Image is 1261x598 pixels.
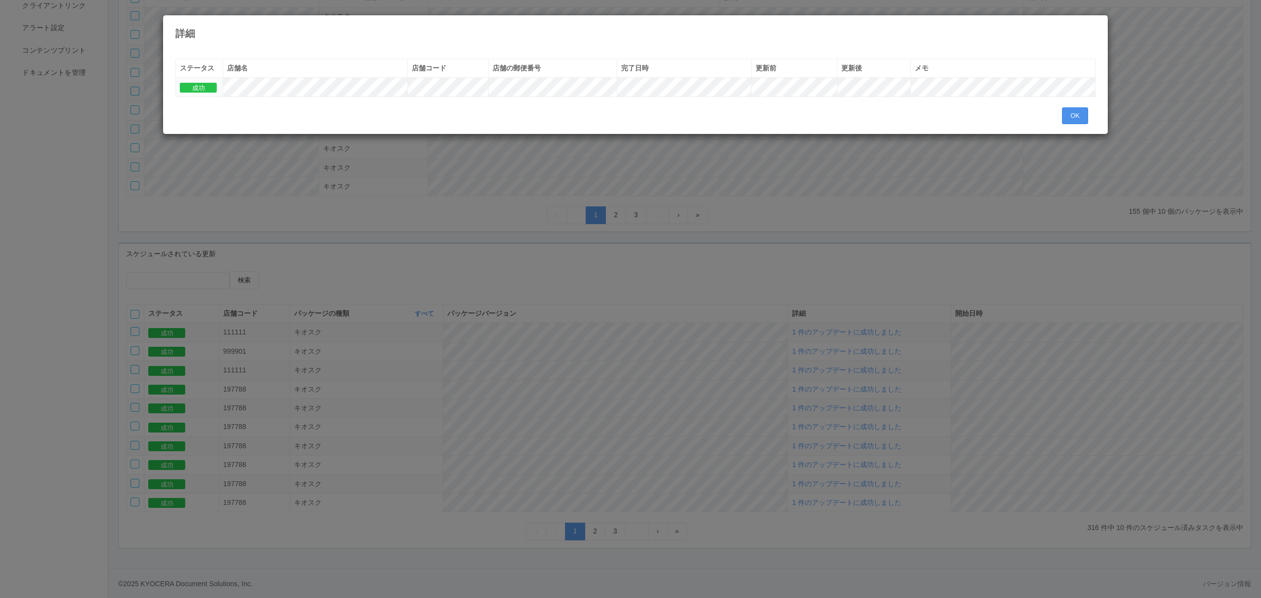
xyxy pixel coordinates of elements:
h4: 詳細 [175,28,1095,39]
div: メモ [915,63,1091,73]
div: 成功 [180,82,219,92]
div: ステータス [180,63,219,73]
button: 成功 [180,83,217,93]
div: 店舗の郵便番号 [493,63,613,73]
div: 店舗名 [227,63,403,73]
div: 店舗コード [412,63,484,73]
button: OK [1062,107,1088,124]
div: 更新後 [841,63,906,73]
div: 完了日時 [621,63,747,73]
div: 更新前 [756,63,833,73]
